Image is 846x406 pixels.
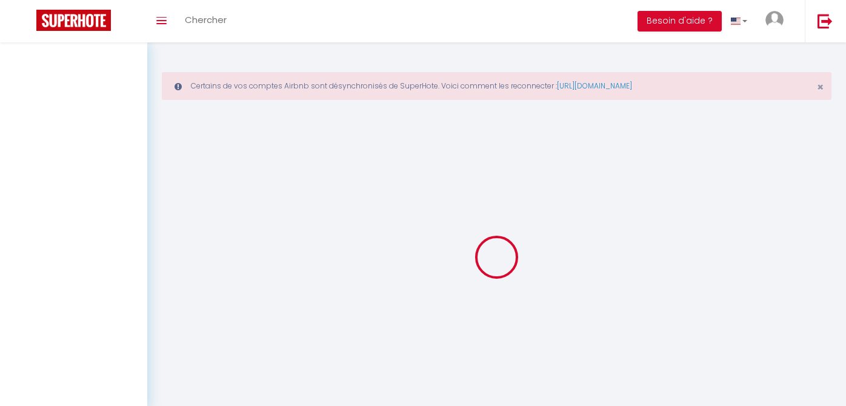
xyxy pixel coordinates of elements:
img: logout [818,13,833,28]
a: [URL][DOMAIN_NAME] [557,81,632,91]
button: Besoin d'aide ? [638,11,722,32]
img: Super Booking [36,10,111,31]
span: Chercher [185,13,227,26]
div: Certains de vos comptes Airbnb sont désynchronisés de SuperHote. Voici comment les reconnecter : [162,72,831,100]
span: × [817,79,824,95]
img: ... [765,11,784,29]
button: Close [817,82,824,93]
